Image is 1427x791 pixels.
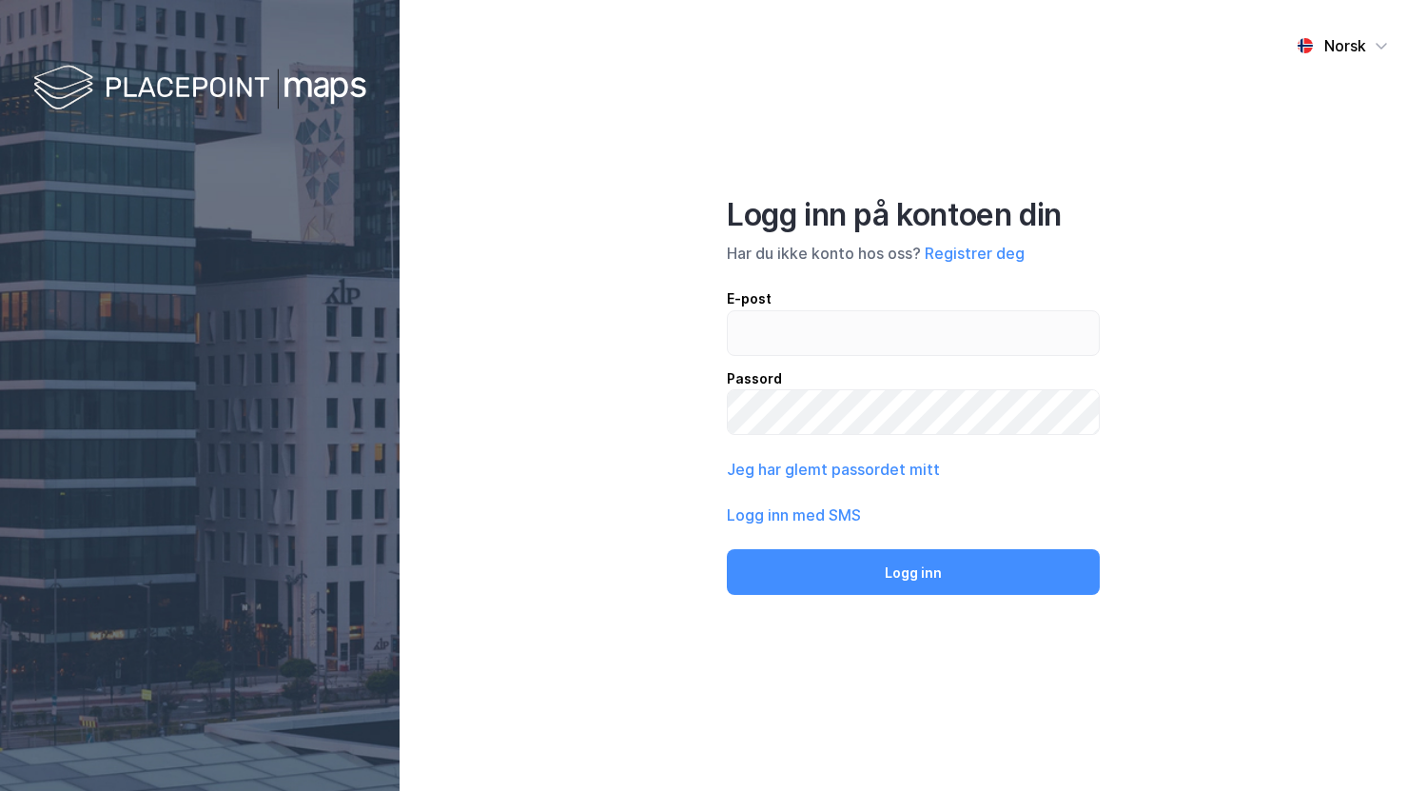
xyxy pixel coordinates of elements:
[727,196,1100,234] div: Logg inn på kontoen din
[727,549,1100,595] button: Logg inn
[727,504,861,526] button: Logg inn med SMS
[1324,34,1366,57] div: Norsk
[33,61,366,117] img: logo-white.f07954bde2210d2a523dddb988cd2aa7.svg
[727,287,1100,310] div: E-post
[925,242,1025,265] button: Registrer deg
[727,458,940,481] button: Jeg har glemt passordet mitt
[727,242,1100,265] div: Har du ikke konto hos oss?
[727,367,1100,390] div: Passord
